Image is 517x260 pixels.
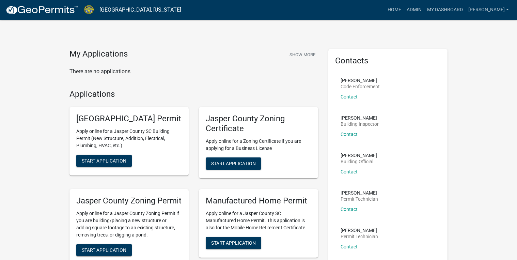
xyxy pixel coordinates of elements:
[69,49,128,59] h4: My Applications
[82,247,126,253] span: Start Application
[385,3,404,16] a: Home
[466,3,512,16] a: [PERSON_NAME]
[404,3,424,16] a: Admin
[341,234,378,239] p: Permit Technician
[335,56,441,66] h5: Contacts
[76,114,182,124] h5: [GEOGRAPHIC_DATA] Permit
[341,197,378,201] p: Permit Technician
[206,237,261,249] button: Start Application
[76,196,182,206] h5: Jasper County Zoning Permit
[341,159,377,164] p: Building Official
[76,244,132,256] button: Start Application
[206,210,311,231] p: Apply online for a Jasper County SC Manufactured Home Permit. This application is also for the Mo...
[211,160,256,166] span: Start Application
[76,128,182,149] p: Apply online for a Jasper County SC Building Permit (New Structure, Addition, Electrical, Plumbin...
[76,155,132,167] button: Start Application
[287,49,318,60] button: Show More
[206,114,311,134] h5: Jasper County Zoning Certificate
[341,244,358,249] a: Contact
[341,169,358,174] a: Contact
[69,67,318,76] p: There are no applications
[341,94,358,100] a: Contact
[69,89,318,99] h4: Applications
[206,138,311,152] p: Apply online for a Zoning Certificate if you are applying for a Business License
[424,3,466,16] a: My Dashboard
[341,228,378,233] p: [PERSON_NAME]
[341,190,378,195] p: [PERSON_NAME]
[206,157,261,170] button: Start Application
[84,5,94,14] img: Jasper County, South Carolina
[341,207,358,212] a: Contact
[341,84,380,89] p: Code Enforcement
[341,153,377,158] p: [PERSON_NAME]
[211,240,256,245] span: Start Application
[341,78,380,83] p: [PERSON_NAME]
[206,196,311,206] h5: Manufactured Home Permit
[99,4,181,16] a: [GEOGRAPHIC_DATA], [US_STATE]
[341,122,379,126] p: Building Inspector
[82,158,126,164] span: Start Application
[341,116,379,120] p: [PERSON_NAME]
[76,210,182,239] p: Apply online for a Jasper County Zoning Permit if you are building/placing a new structure or add...
[341,132,358,137] a: Contact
